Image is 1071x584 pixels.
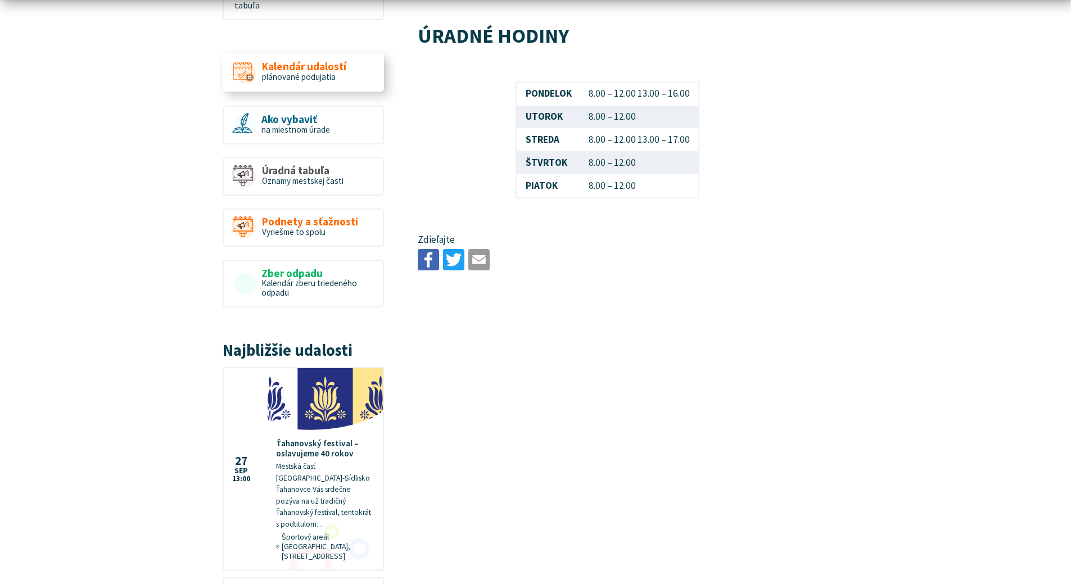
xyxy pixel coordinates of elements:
h4: Ťahanovský festival – oslavujeme 40 rokov [276,438,374,459]
span: Vyriešme to spolu [262,227,326,237]
span: 27 [232,455,250,467]
span: Úradná tabuľa [262,165,344,176]
span: Športový areál [GEOGRAPHIC_DATA], [STREET_ADDRESS] [282,532,374,561]
span: Kalendár udalostí [262,61,346,73]
td: 8.00 – 12.00 [580,151,699,174]
span: sep [232,467,250,475]
span: na miestnom úrade [261,124,330,135]
td: 8.00 – 12.00 13.00 – 17.00 [580,128,699,151]
span: plánované podujatia [262,71,336,82]
strong: PIATOK [526,179,558,192]
img: Zdieľať na Facebooku [418,249,439,270]
a: Úradná tabuľa Oznamy mestskej časti [223,157,384,196]
a: Ťahanovský festival – oslavujeme 40 rokov Mestská časť [GEOGRAPHIC_DATA]-Sídlisko Ťahanovce Vás s... [224,368,383,569]
span: Ako vybaviť [261,114,330,125]
a: Podnety a sťažnosti Vyriešme to spolu [223,209,384,247]
h3: Najbližšie udalosti [223,342,384,359]
strong: ŠTVRTOK [526,156,567,169]
span: Podnety a sťažnosti [262,216,358,228]
a: Kalendár udalostí plánované podujatia [223,53,384,92]
img: Zdieľať na Twitteri [443,249,464,270]
span: 13:00 [232,475,250,483]
strong: STREDA [526,133,559,146]
p: Mestská časť [GEOGRAPHIC_DATA]-Sídlisko Ťahanovce Vás srdečne pozýva na už tradičný Ťahanovský fe... [276,461,374,530]
span: Oznamy mestskej časti [262,175,344,186]
td: 8.00 – 12.00 [580,106,699,129]
td: 8.00 – 12.00 [580,174,699,198]
strong: PONDELOK [526,87,572,99]
td: 8.00 – 12.00 13.00 – 16.00 [580,82,699,106]
strong: UTOROK [526,110,563,123]
strong: ÚRADNÉ HODINY [418,22,569,48]
span: Zber odpadu [261,268,374,279]
a: Ako vybaviť na miestnom úrade [223,106,384,144]
img: Zdieľať e-mailom [468,249,490,270]
span: Kalendár zberu triedeného odpadu [261,278,357,298]
a: Zber odpadu Kalendár zberu triedeného odpadu [223,260,384,307]
p: Zdieľajte [418,233,797,247]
